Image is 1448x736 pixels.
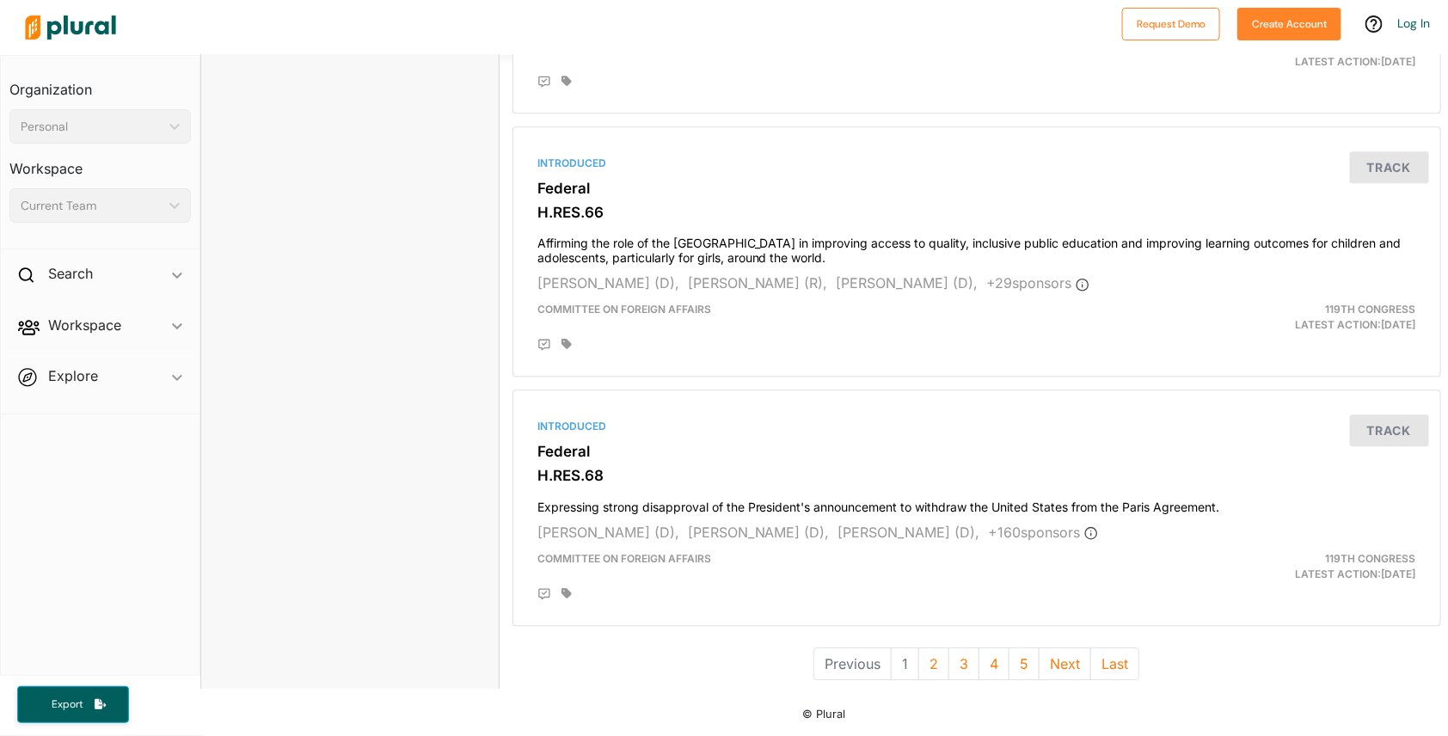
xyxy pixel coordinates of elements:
h3: H.RES.68 [537,467,1416,484]
div: Current Team [21,197,163,215]
small: © Plural [802,708,845,721]
span: Committee on Foreign Affairs [537,303,711,316]
h4: Affirming the role of the [GEOGRAPHIC_DATA] in improving access to quality, inclusive public educ... [537,228,1416,266]
div: Add tags [561,75,572,87]
h3: Workspace [9,144,191,181]
button: Track [1350,151,1429,183]
button: 5 [1009,647,1040,680]
a: Create Account [1237,14,1341,32]
button: Track [1350,414,1429,446]
h3: Organization [9,64,191,102]
span: Committee on Foreign Affairs [537,552,711,565]
button: Last [1090,647,1139,680]
div: Introduced [537,419,1416,434]
span: [PERSON_NAME] (D), [537,524,679,541]
h3: Federal [537,180,1416,197]
button: 2 [918,647,949,680]
a: Log In [1398,15,1431,31]
div: Personal [21,118,163,136]
span: Export [40,697,95,712]
div: Introduced [537,156,1416,171]
h3: Federal [537,443,1416,460]
h2: Search [48,264,93,283]
div: Add tags [561,338,572,350]
div: Latest Action: [DATE] [1127,302,1429,333]
span: 119th Congress [1326,552,1416,565]
div: Latest Action: [DATE] [1127,551,1429,582]
span: [PERSON_NAME] (D), [837,274,979,291]
button: 3 [948,647,979,680]
div: Add tags [561,587,572,599]
div: Add Position Statement [537,75,551,89]
div: Add Position Statement [537,587,551,601]
span: [PERSON_NAME] (R), [688,274,828,291]
h3: H.RES.66 [537,204,1416,221]
span: [PERSON_NAME] (D), [688,524,830,541]
h4: Expressing strong disapproval of the President's announcement to withdraw the United States from ... [537,492,1416,515]
button: Next [1039,647,1091,680]
button: Export [17,686,129,723]
span: + 160 sponsor s [989,524,1098,541]
span: [PERSON_NAME] (D), [537,274,679,291]
span: 119th Congress [1326,303,1416,316]
span: + 29 sponsor s [987,274,1089,291]
span: [PERSON_NAME] (D), [838,524,980,541]
a: Request Demo [1122,14,1220,32]
div: Add Position Statement [537,338,551,352]
button: 4 [979,647,1009,680]
button: Request Demo [1122,8,1220,40]
button: Create Account [1237,8,1341,40]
